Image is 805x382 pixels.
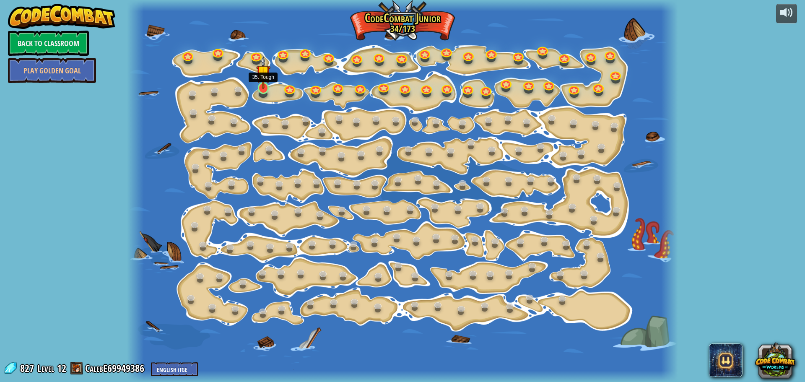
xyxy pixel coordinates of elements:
[8,58,96,83] a: Play Golden Goal
[20,361,36,375] span: 827
[256,56,270,89] img: level-banner-started.png
[57,361,66,375] span: 12
[85,361,147,375] a: CalebE69949386
[776,4,797,23] button: Adjust volume
[8,31,89,56] a: Back to Classroom
[8,4,115,29] img: CodeCombat - Learn how to code by playing a game
[37,361,54,375] span: Level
